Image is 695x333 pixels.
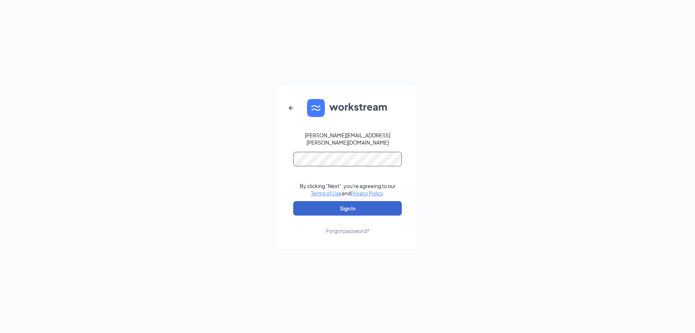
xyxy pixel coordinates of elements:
a: Privacy Policy [351,190,383,196]
a: Terms of Use [311,190,342,196]
button: ArrowLeftNew [282,99,300,117]
img: WS logo and Workstream text [307,99,388,117]
a: Forgot password? [326,216,369,234]
div: [PERSON_NAME][EMAIL_ADDRESS][PERSON_NAME][DOMAIN_NAME] [293,132,402,146]
button: Sign In [293,201,402,216]
svg: ArrowLeftNew [287,104,295,112]
div: By clicking "Next", you're agreeing to our and . [300,182,396,197]
div: Forgot password? [326,227,369,234]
